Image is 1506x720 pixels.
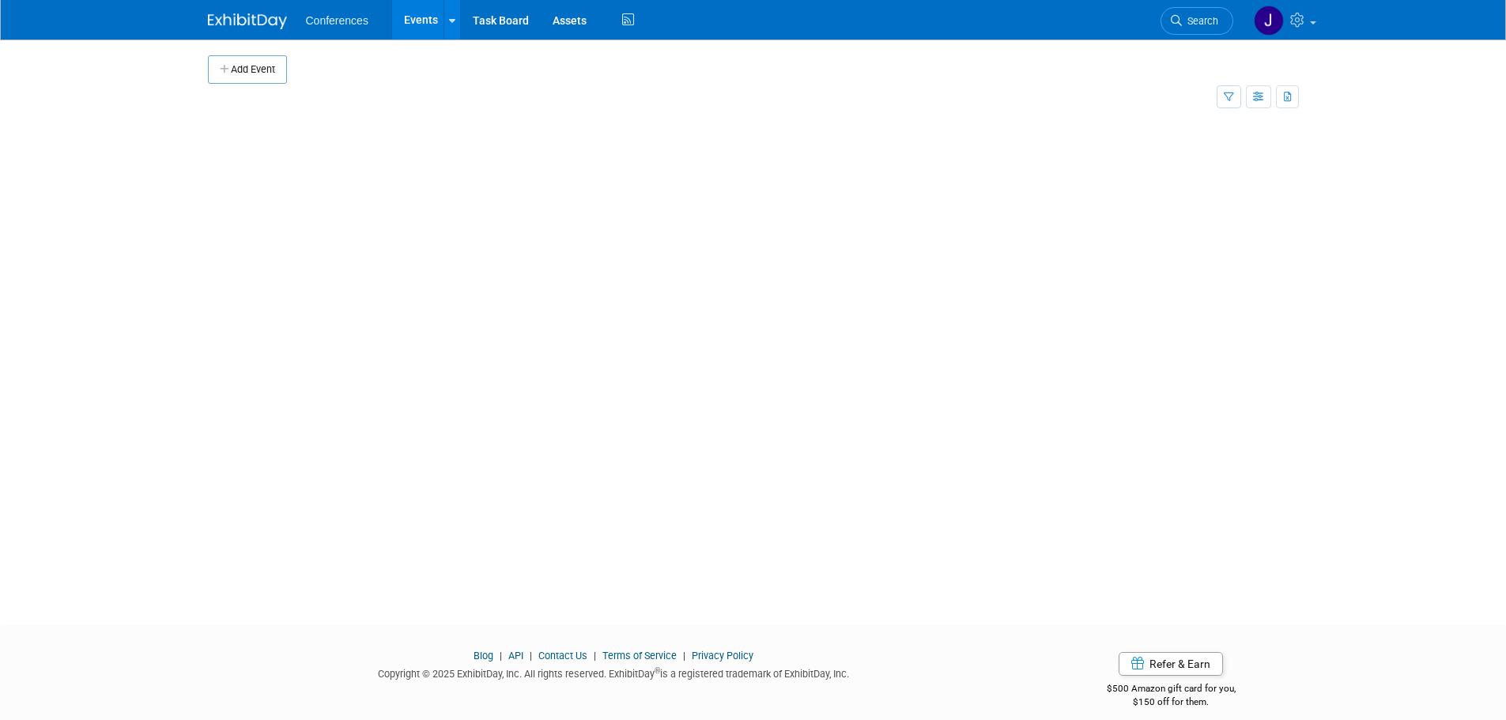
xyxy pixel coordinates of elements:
a: Contact Us [538,650,587,662]
div: Copyright © 2025 ExhibitDay, Inc. All rights reserved. ExhibitDay is a registered trademark of Ex... [208,663,1021,681]
span: Search [1182,15,1218,27]
span: | [526,650,536,662]
span: | [679,650,689,662]
img: Jenny Clavero [1254,6,1284,36]
sup: ® [655,666,660,675]
span: Conferences [306,14,368,27]
div: $150 off for them. [1044,695,1299,709]
a: Terms of Service [602,650,677,662]
span: | [496,650,506,662]
button: Add Event [208,55,287,84]
span: | [590,650,600,662]
div: $500 Amazon gift card for you, [1044,672,1299,708]
img: ExhibitDay [208,13,287,29]
a: Blog [474,650,493,662]
a: API [508,650,523,662]
a: Search [1161,7,1233,35]
a: Refer & Earn [1119,652,1223,676]
a: Privacy Policy [692,650,753,662]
